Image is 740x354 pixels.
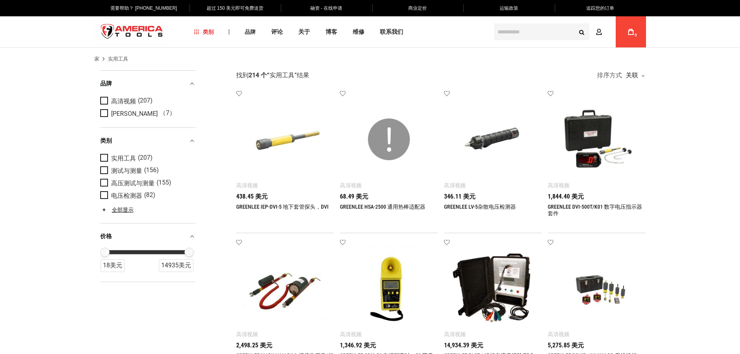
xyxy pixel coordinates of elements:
[94,17,170,47] img: 美国工具
[241,27,259,37] a: 品牌
[271,28,283,35] font: 评论
[144,192,155,199] font: (82)
[249,71,270,79] font: 214 个“
[100,207,134,213] a: 全部显示
[322,27,341,37] a: 博客
[100,179,193,187] a: 高压测试与测量 (155)
[160,110,176,117] font: （7）
[555,247,638,330] img: GREENLEE DDVIP-138/K03 DD 无线移相器，OH/UG K2
[236,331,258,337] font: 高清视频
[575,24,589,39] button: 搜索
[100,97,193,105] a: 高清视频 (207)
[111,167,142,174] font: 测试与测量
[268,27,286,37] a: 评论
[94,56,99,62] font: 家
[110,5,177,11] font: 需要帮助？ [PHONE_NUMBER]
[444,193,475,200] font: 346.11 美元
[623,16,638,47] a: 0
[100,154,193,162] a: 实用工具 (207)
[408,5,427,11] font: 商业定价
[310,5,343,11] font: 融资 - 在线申请
[376,27,407,37] a: 联系我们
[111,155,136,162] font: 实用工具
[326,28,337,35] font: 博客
[500,5,518,11] font: 运输政策
[100,233,112,240] font: 价格
[103,262,122,269] font: 18美元
[295,27,313,37] a: 关于
[190,27,217,37] a: 类别
[452,247,535,330] img: GREENLEE FACT-1 馈线电流表清除测试
[597,71,622,79] font: 排序方式
[605,29,616,35] font: 帐户
[294,71,309,79] font: ”结果
[100,166,193,175] a: 测试与测量 (156)
[161,262,191,269] font: 14935美元
[100,109,193,118] a: [PERSON_NAME] （7）
[111,192,142,199] font: 电压检测器
[444,331,466,337] font: 高清视频
[444,204,516,210] a: GREENLEE LV-5杂散电压检测器
[548,193,584,200] font: 1,844.40 美元
[236,193,268,200] font: 438.45 美元
[111,110,158,117] font: [PERSON_NAME]
[100,80,112,87] font: 品牌
[380,28,403,35] font: 联系我们
[144,167,159,174] font: (156)
[100,137,112,144] font: 类别
[348,98,430,181] img: GREENLEE HSA-2500 通用热棒适配器
[108,56,128,62] font: 实用工具
[444,182,466,188] font: 高清视频
[340,331,362,337] font: 高清视频
[348,247,430,330] img: GREENLEE CDM-50 电缆距离计，50 英尺
[244,247,327,330] img: GREENLEE MARK-V MARK® 模拟电压表/相位表 0 - 5KV/0 - 15KV
[236,342,272,349] font: 2,498.25 美元
[207,5,264,11] font: 超过 150 美元即可免费送货
[94,56,99,63] a: 家
[586,5,614,11] font: 追踪您的订单
[548,204,642,216] a: GREENLEE DVI-500T/K01 数字电压指示器套件
[245,29,256,35] font: 品牌
[349,27,368,37] a: 维修
[157,179,171,187] font: (155)
[298,28,310,35] font: 关于
[548,182,569,188] font: 高清视频
[94,17,170,47] a: 商店徽标
[548,331,569,337] font: 高清视频
[100,191,193,200] a: 电压检测器 (82)
[138,154,153,162] font: (207)
[270,71,294,79] font: 实用工具
[340,342,376,349] font: 1,346.92 美元
[555,98,638,181] img: GREENLEE DVI-500T/K01 数字电压指示器套件
[353,28,364,35] font: 维修
[138,97,153,105] font: (207)
[340,182,362,188] font: 高清视频
[236,71,249,79] font: 找到
[626,71,638,79] font: 关联
[100,70,195,282] div: 产品过滤器
[203,29,214,35] font: 类别
[548,342,584,349] font: 5,275.85 美元
[340,204,425,210] a: GREENLEE HSA-2500 通用热棒适配器
[452,98,535,181] img: GREENLEE LV-5杂散电压检测器
[111,180,155,187] font: 高压测试与测量
[340,193,368,200] font: 68.49 美元
[444,342,483,349] font: 14,934.39 美元
[244,98,327,181] img: GREENLEE IEP-DVI-5 地下套管探头，DVI
[112,207,134,213] font: 全部显示
[236,204,329,210] a: GREENLEE IEP-DVI-5 地下套管探头，DVI
[635,33,637,37] font: 0
[236,182,258,188] font: 高清视频
[111,98,136,105] font: 高清视频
